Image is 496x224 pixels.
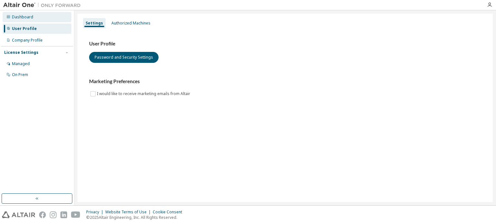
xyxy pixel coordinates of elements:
[3,2,84,8] img: Altair One
[12,61,30,66] div: Managed
[86,21,103,26] div: Settings
[89,52,159,63] button: Password and Security Settings
[86,209,105,215] div: Privacy
[71,211,80,218] img: youtube.svg
[89,41,481,47] h3: User Profile
[2,211,35,218] img: altair_logo.svg
[4,50,38,55] div: License Settings
[105,209,153,215] div: Website Terms of Use
[12,26,37,31] div: User Profile
[111,21,150,26] div: Authorized Machines
[86,215,186,220] p: © 2025 Altair Engineering, Inc. All Rights Reserved.
[89,78,481,85] h3: Marketing Preferences
[12,72,28,77] div: On Prem
[60,211,67,218] img: linkedin.svg
[97,90,191,98] label: I would like to receive marketing emails from Altair
[39,211,46,218] img: facebook.svg
[12,38,43,43] div: Company Profile
[153,209,186,215] div: Cookie Consent
[12,15,33,20] div: Dashboard
[50,211,57,218] img: instagram.svg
